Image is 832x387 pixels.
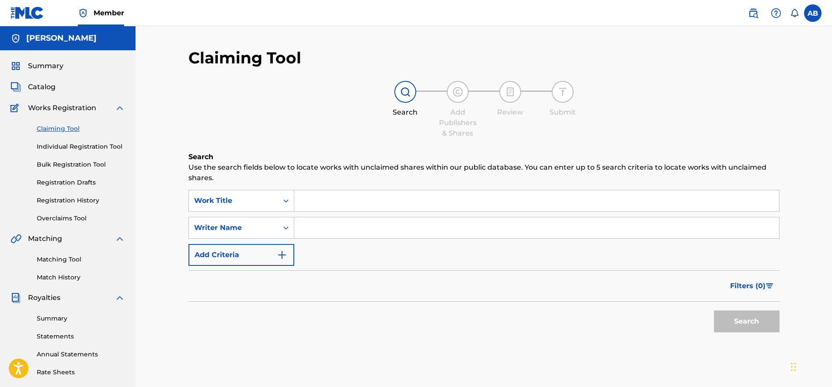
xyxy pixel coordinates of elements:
[115,103,125,113] img: expand
[748,8,759,18] img: search
[10,82,56,92] a: CatalogCatalog
[37,142,125,151] a: Individual Registration Tool
[436,107,480,139] div: Add Publishers & Shares
[188,190,780,337] form: Search Form
[188,48,301,68] h2: Claiming Tool
[10,61,21,71] img: Summary
[541,107,585,118] div: Submit
[10,61,63,71] a: SummarySummary
[37,160,125,169] a: Bulk Registration Tool
[453,87,463,97] img: step indicator icon for Add Publishers & Shares
[37,332,125,341] a: Statements
[791,354,796,380] div: Drag
[28,234,62,244] span: Matching
[115,234,125,244] img: expand
[28,103,96,113] span: Works Registration
[10,293,21,303] img: Royalties
[37,314,125,323] a: Summary
[37,214,125,223] a: Overclaims Tool
[10,103,22,113] img: Works Registration
[26,33,97,43] h5: Asome Bide Jr
[10,82,21,92] img: Catalog
[730,281,766,291] span: Filters ( 0 )
[194,223,273,233] div: Writer Name
[37,124,125,133] a: Claiming Tool
[557,87,568,97] img: step indicator icon for Submit
[488,107,532,118] div: Review
[400,87,411,97] img: step indicator icon for Search
[37,273,125,282] a: Match History
[28,61,63,71] span: Summary
[277,250,287,260] img: 9d2ae6d4665cec9f34b9.svg
[188,152,780,162] h6: Search
[37,196,125,205] a: Registration History
[766,283,773,289] img: filter
[745,4,762,22] a: Public Search
[383,107,427,118] div: Search
[94,8,124,18] span: Member
[188,244,294,266] button: Add Criteria
[725,275,780,297] button: Filters (0)
[115,293,125,303] img: expand
[194,195,273,206] div: Work Title
[771,8,781,18] img: help
[790,9,799,17] div: Notifications
[37,368,125,377] a: Rate Sheets
[804,4,822,22] div: User Menu
[37,350,125,359] a: Annual Statements
[37,255,125,264] a: Matching Tool
[10,33,21,44] img: Accounts
[505,87,515,97] img: step indicator icon for Review
[788,345,832,387] iframe: Chat Widget
[10,7,44,19] img: MLC Logo
[78,8,88,18] img: Top Rightsholder
[10,234,21,244] img: Matching
[28,82,56,92] span: Catalog
[37,178,125,187] a: Registration Drafts
[808,253,832,324] iframe: Resource Center
[767,4,785,22] div: Help
[188,162,780,183] p: Use the search fields below to locate works with unclaimed shares within our public database. You...
[28,293,60,303] span: Royalties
